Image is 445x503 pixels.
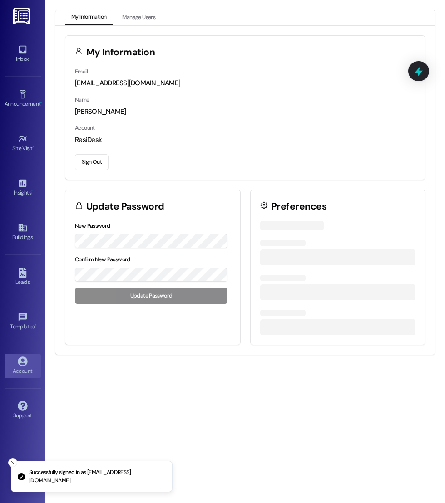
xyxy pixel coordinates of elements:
label: New Password [75,222,110,230]
span: • [40,99,42,106]
img: ResiDesk Logo [13,8,32,24]
a: Buildings [5,220,41,244]
div: ResiDesk [75,135,415,145]
div: [EMAIL_ADDRESS][DOMAIN_NAME] [75,78,415,88]
a: Insights • [5,176,41,200]
h3: My Information [86,48,155,57]
label: Confirm New Password [75,256,130,263]
a: Account [5,354,41,378]
span: • [35,322,36,328]
button: Close toast [8,458,17,467]
label: Email [75,68,88,75]
label: Account [75,124,95,132]
a: Site Visit • [5,131,41,156]
div: [PERSON_NAME] [75,107,415,117]
a: Leads [5,265,41,289]
h3: Preferences [271,202,326,211]
label: Name [75,96,89,103]
a: Inbox [5,42,41,66]
a: Templates • [5,309,41,334]
a: Support [5,398,41,423]
button: Manage Users [116,10,162,25]
span: • [31,188,33,195]
p: Successfully signed in as [EMAIL_ADDRESS][DOMAIN_NAME] [29,469,165,484]
h3: Update Password [86,202,164,211]
button: Sign Out [75,154,109,170]
span: • [33,144,34,150]
button: My Information [65,10,113,25]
